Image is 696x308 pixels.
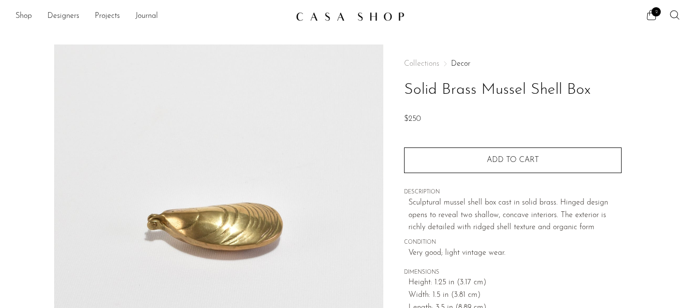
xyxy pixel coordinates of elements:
[408,277,622,289] span: Height: 1.25 in (3.17 cm)
[487,156,539,164] span: Add to cart
[408,197,622,234] p: Sculptural mussel shell box cast in solid brass. Hinged design opens to reveal two shallow, conca...
[404,147,622,173] button: Add to cart
[404,60,439,68] span: Collections
[15,8,288,25] ul: NEW HEADER MENU
[135,10,158,23] a: Journal
[404,78,622,103] h1: Solid Brass Mussel Shell Box
[404,188,622,197] span: DESCRIPTION
[652,7,661,16] span: 2
[95,10,120,23] a: Projects
[408,289,622,302] span: Width: 1.5 in (3.81 cm)
[451,60,470,68] a: Decor
[408,247,622,260] span: Very good; light vintage wear.
[15,10,32,23] a: Shop
[47,10,79,23] a: Designers
[404,238,622,247] span: CONDITION
[404,115,421,123] span: $250
[404,268,622,277] span: DIMENSIONS
[404,60,622,68] nav: Breadcrumbs
[15,8,288,25] nav: Desktop navigation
